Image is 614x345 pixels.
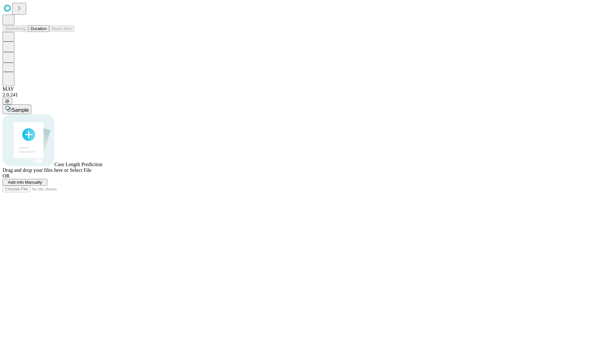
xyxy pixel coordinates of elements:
[54,162,102,167] span: Case Length Prediction
[3,179,47,186] button: Add Info Manually
[3,104,31,114] button: Sample
[5,99,10,103] span: @
[3,25,28,32] button: Smoothing
[8,180,42,185] span: Add Info Manually
[3,86,611,92] div: MAY
[12,107,29,113] span: Sample
[49,25,74,32] button: Block Size
[3,98,12,104] button: @
[28,25,49,32] button: Duration
[3,167,68,173] span: Drag and drop your files here or
[3,173,10,179] span: OR
[3,92,611,98] div: 2.0.241
[70,167,91,173] span: Select File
